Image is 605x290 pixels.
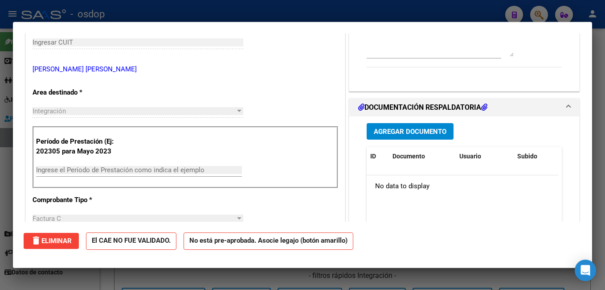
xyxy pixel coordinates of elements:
datatable-header-cell: Acción [558,147,603,166]
div: No data to display [367,175,559,198]
strong: No está pre-aprobada. Asocie legajo (botón amarillo) [184,232,353,250]
span: Documento [392,153,425,160]
span: Subido [517,153,537,160]
datatable-header-cell: Documento [389,147,456,166]
span: Usuario [459,153,481,160]
span: Factura C [33,215,61,223]
p: [PERSON_NAME] [PERSON_NAME] [33,64,338,75]
mat-expansion-panel-header: DOCUMENTACIÓN RESPALDATORIA [349,99,579,116]
p: Area destinado * [33,87,124,98]
p: Período de Prestación (Ej: 202305 para Mayo 2023 [36,137,126,157]
span: ID [370,153,376,160]
datatable-header-cell: Subido [514,147,558,166]
span: Eliminar [31,237,72,245]
datatable-header-cell: Usuario [456,147,514,166]
button: Agregar Documento [367,123,454,140]
button: Eliminar [24,233,79,249]
mat-icon: delete [31,235,41,246]
span: Agregar Documento [374,128,446,136]
strong: El CAE NO FUE VALIDADO. [86,232,176,250]
datatable-header-cell: ID [367,147,389,166]
p: Comprobante Tipo * [33,195,124,205]
div: Open Intercom Messenger [575,260,596,281]
span: Integración [33,107,66,115]
h1: DOCUMENTACIÓN RESPALDATORIA [358,102,487,113]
